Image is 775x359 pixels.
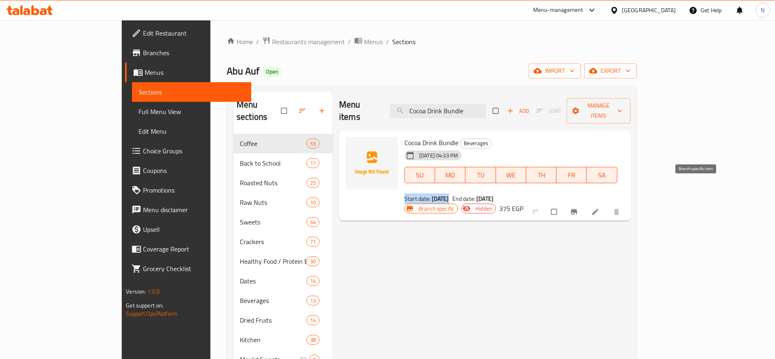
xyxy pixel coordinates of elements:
[364,37,383,47] span: Menus
[346,137,398,189] img: Cocoa Drink Bundle
[404,193,431,204] span: Start date:
[306,139,319,148] div: items
[392,37,415,47] span: Sections
[263,67,281,77] div: Open
[143,205,245,215] span: Menu disclaimer
[240,139,306,148] span: Coffee
[125,43,251,63] a: Branches
[240,296,306,305] span: Beverages
[386,37,389,47] li: /
[143,166,245,175] span: Coupons
[306,217,319,227] div: items
[307,277,319,285] span: 14
[415,205,458,213] span: Branch specific
[240,335,306,345] span: Kitchen
[233,173,333,193] div: Roasted Nuts25
[306,315,319,325] div: items
[125,239,251,259] a: Coverage Report
[348,37,351,47] li: /
[125,161,251,180] a: Coupons
[240,237,306,247] span: Crackers
[354,36,383,47] a: Menus
[240,276,306,286] div: Dates
[240,256,306,266] span: Healthy Food / Protein Bars
[143,264,245,274] span: Grocery Checklist
[313,102,333,120] button: Add section
[404,137,458,149] span: Cocoa Drink Bundle
[293,102,313,120] span: Sort sections
[432,193,449,204] b: [DATE]
[499,203,523,214] h6: 375 EGP
[125,180,251,200] a: Promotions
[143,48,245,58] span: Branches
[125,220,251,239] a: Upsell
[125,141,251,161] a: Choice Groups
[240,197,306,207] span: Raw Nuts
[505,105,531,117] button: Add
[272,37,345,47] span: Restaurants management
[263,68,281,75] span: Open
[233,271,333,291] div: Dates14
[233,251,333,271] div: Healthy Food / Protein Bars30
[307,238,319,246] span: 71
[584,63,637,79] button: export
[125,23,251,43] a: Edit Restaurant
[488,103,505,119] span: Select section
[416,152,461,159] span: [DATE] 04:33 PM
[306,197,319,207] div: items
[590,169,614,181] span: SA
[306,158,319,168] div: items
[143,146,245,156] span: Choice Groups
[408,169,432,181] span: SU
[233,310,333,330] div: Dried Fruits14
[276,103,293,119] span: Select all sections
[529,169,553,181] span: TH
[233,232,333,251] div: Crackers71
[556,167,587,183] button: FR
[126,300,163,311] span: Get support on:
[306,276,319,286] div: items
[147,286,160,297] span: 1.0.0
[240,217,306,227] span: Sweets
[435,167,465,183] button: MO
[499,169,523,181] span: WE
[125,200,251,220] a: Menu disclaimer
[233,193,333,212] div: Raw Nuts10
[233,153,333,173] div: Back to School17
[125,63,251,82] a: Menus
[237,99,281,123] h2: Menu sections
[306,335,319,345] div: items
[132,121,251,141] a: Edit Menu
[262,36,345,47] a: Restaurants management
[460,139,491,148] span: Beverages
[573,101,624,121] span: Manage items
[233,212,333,232] div: Sweets44
[607,203,627,221] button: delete
[306,237,319,247] div: items
[132,102,251,121] a: Full Menu View
[476,193,494,204] b: [DATE]
[138,87,245,97] span: Sections
[143,244,245,254] span: Coverage Report
[560,169,583,181] span: FR
[240,178,306,188] span: Roasted Nuts
[438,169,462,181] span: MO
[390,104,486,118] input: search
[240,315,306,325] div: Dried Fruits
[306,178,319,188] div: items
[307,159,319,167] span: 17
[404,167,435,183] button: SU
[227,62,259,80] span: Abu Auf
[143,28,245,38] span: Edit Restaurant
[240,158,306,168] span: Back to School
[233,291,333,310] div: Beverages13
[307,258,319,265] span: 30
[233,330,333,350] div: Kitchen38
